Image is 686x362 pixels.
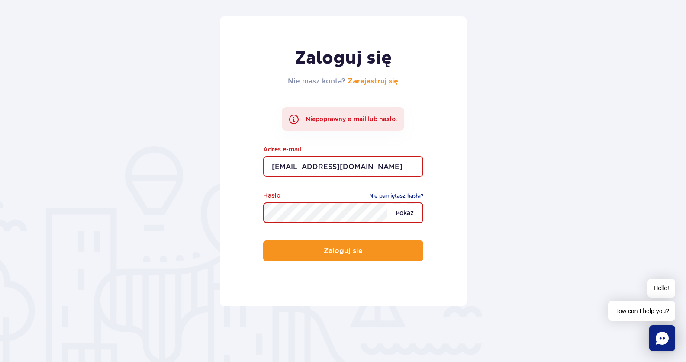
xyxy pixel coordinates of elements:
[324,247,363,255] p: Zaloguj się
[263,144,423,154] label: Adres e-mail
[348,78,398,85] a: Zarejestruj się
[288,48,398,69] h1: Zaloguj się
[369,192,423,200] a: Nie pamiętasz hasła?
[263,240,423,261] button: Zaloguj się
[288,76,398,86] h2: Nie masz konta?
[608,301,675,321] span: How can I help you?
[649,325,675,351] div: Chat
[282,107,404,131] div: Niepoprawny e-mail lub hasło.
[387,204,422,222] span: Pokaż
[263,191,280,200] label: Hasło
[647,279,675,298] span: Hello!
[263,156,423,177] input: Wpisz swój adres e-mail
